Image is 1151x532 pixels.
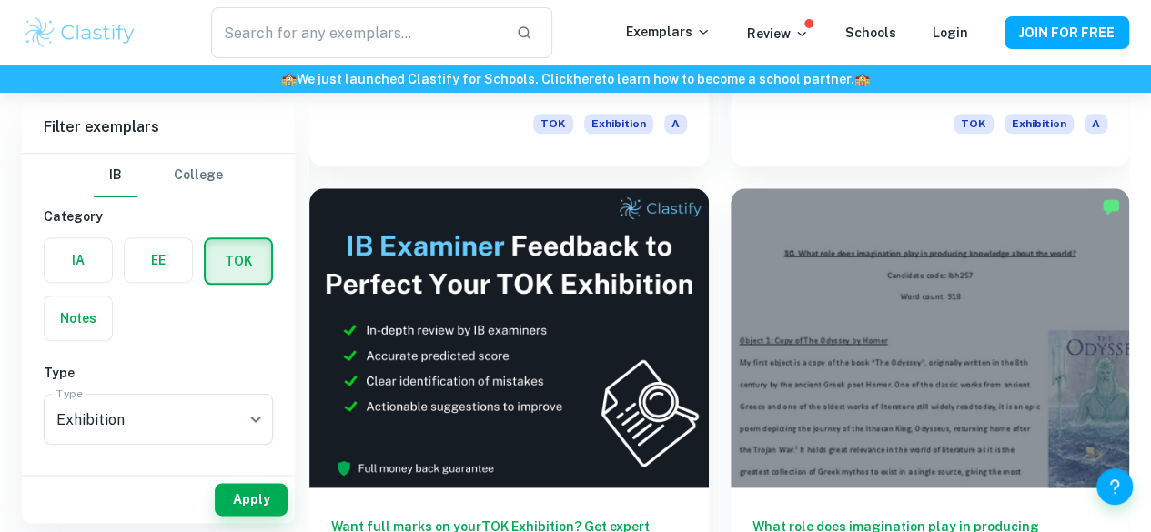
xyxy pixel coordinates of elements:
div: Exhibition [44,394,273,445]
div: Filter type choice [94,154,223,197]
label: Type [56,386,83,401]
p: Exemplars [626,22,711,42]
button: College [174,154,223,197]
img: Marked [1102,197,1120,216]
button: IB [94,154,137,197]
button: JOIN FOR FREE [1005,16,1129,49]
button: TOK [206,239,271,283]
span: Exhibition [584,114,653,134]
h6: Type [44,363,273,383]
input: Search for any exemplars... [211,7,502,58]
span: Exhibition [1005,114,1074,134]
h6: We just launched Clastify for Schools. Click to learn how to become a school partner. [4,69,1147,89]
h6: Category [44,206,273,226]
a: here [573,72,601,86]
button: IA [45,238,112,282]
a: Schools [845,25,896,40]
span: A [664,114,687,134]
span: TOK [954,114,994,134]
span: 🏫 [854,72,870,86]
a: Login [933,25,968,40]
button: Help and Feedback [1096,468,1133,505]
span: 🏫 [281,72,297,86]
span: TOK [533,114,573,134]
p: Review [747,24,809,44]
img: Clastify logo [22,15,137,51]
button: Apply [215,483,288,516]
h6: Filter exemplars [22,102,295,153]
button: Notes [45,296,112,340]
img: Thumbnail [309,188,709,487]
button: EE [125,238,192,282]
span: A [1085,114,1107,134]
